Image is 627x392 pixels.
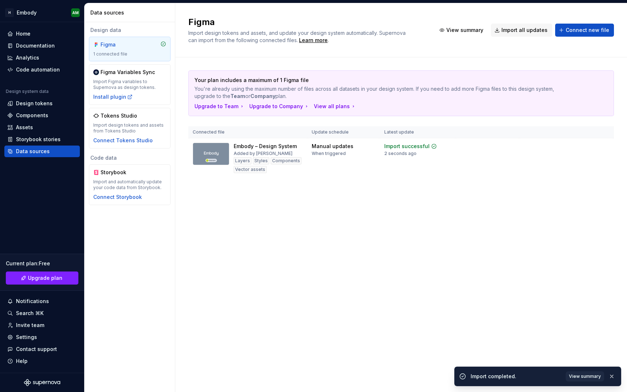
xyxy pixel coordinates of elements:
[299,37,328,44] a: Learn more
[501,26,548,34] span: Import all updates
[253,157,269,164] div: Styles
[89,26,171,34] div: Design data
[436,24,488,37] button: View summary
[16,346,57,353] div: Contact support
[4,110,80,121] a: Components
[566,26,609,34] span: Connect new file
[307,126,380,138] th: Update schedule
[314,103,356,110] div: View all plans
[16,100,53,107] div: Design tokens
[93,51,166,57] div: 1 connected file
[491,24,552,37] button: Import all updates
[89,64,171,105] a: Figma Variables SyncImport Figma variables to Supernova as design tokens.Install plugin
[90,9,172,16] div: Data sources
[551,153,597,163] button: Import updates
[234,166,267,173] div: Vector assets
[4,134,80,145] a: Storybook stories
[17,9,37,16] div: Embody
[6,89,49,94] div: Design system data
[89,164,171,205] a: StorybookImport and automatically update your code data from Storybook.Connect Storybook
[101,112,137,119] div: Tokens Studio
[16,148,50,155] div: Data sources
[101,169,135,176] div: Storybook
[4,28,80,40] a: Home
[93,137,153,144] button: Connect Tokens Studio
[384,143,430,150] div: Import successful
[555,24,614,37] button: Connect new file
[4,307,80,319] button: Search ⌘K
[234,151,292,156] div: Added by [PERSON_NAME]
[312,151,346,156] div: When triggered
[4,98,80,109] a: Design tokens
[4,146,80,157] a: Data sources
[16,66,60,73] div: Code automation
[560,155,593,161] div: Import updates
[101,69,155,76] div: Figma Variables Sync
[4,64,80,75] a: Code automation
[551,141,597,151] button: View summary
[561,143,593,149] span: View summary
[4,331,80,343] a: Settings
[188,30,407,43] span: Import design tokens and assets, and update your design system automatically. Supernova can impor...
[4,52,80,64] a: Analytics
[4,343,80,355] button: Contact support
[28,274,62,282] span: Upgrade plan
[312,143,353,150] div: Manual updates
[234,143,297,150] div: Embody – Design System
[446,26,483,34] span: View summary
[16,322,44,329] div: Invite team
[16,54,39,61] div: Analytics
[194,85,557,100] p: You're already using the maximum number of files across all datasets in your design system. If yo...
[230,93,245,99] b: Team
[89,37,171,61] a: Figma1 connected file
[16,30,30,37] div: Home
[6,260,78,267] div: Current plan : Free
[4,355,80,367] button: Help
[93,93,133,101] button: Install plugin
[250,93,275,99] b: Company
[194,77,557,84] p: Your plan includes a maximum of 1 Figma file
[16,42,55,49] div: Documentation
[4,295,80,307] button: Notifications
[16,136,61,143] div: Storybook stories
[566,371,604,381] button: View summary
[89,108,171,148] a: Tokens StudioImport design tokens and assets from Tokens StudioConnect Tokens Studio
[93,193,142,201] button: Connect Storybook
[101,41,135,48] div: Figma
[89,154,171,162] div: Code data
[5,8,14,17] div: H
[72,10,79,16] div: AM
[188,126,307,138] th: Connected file
[569,373,601,379] span: View summary
[384,151,417,156] div: 2 seconds ago
[298,38,329,43] span: .
[271,157,302,164] div: Components
[16,298,49,305] div: Notifications
[24,379,60,386] svg: Supernova Logo
[16,334,37,341] div: Settings
[4,122,80,133] a: Assets
[4,40,80,52] a: Documentation
[93,79,166,90] div: Import Figma variables to Supernova as design tokens.
[4,319,80,331] a: Invite team
[16,358,28,365] div: Help
[93,179,166,191] div: Import and automatically update your code data from Storybook.
[16,310,44,317] div: Search ⌘K
[16,112,48,119] div: Components
[380,126,455,138] th: Latest update
[1,5,83,20] button: HEmbodyAM
[16,124,33,131] div: Assets
[471,373,561,380] div: Import completed.
[194,103,245,110] button: Upgrade to Team
[188,16,427,28] h2: Figma
[234,157,251,164] div: Layers
[249,103,310,110] button: Upgrade to Company
[6,271,78,285] a: Upgrade plan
